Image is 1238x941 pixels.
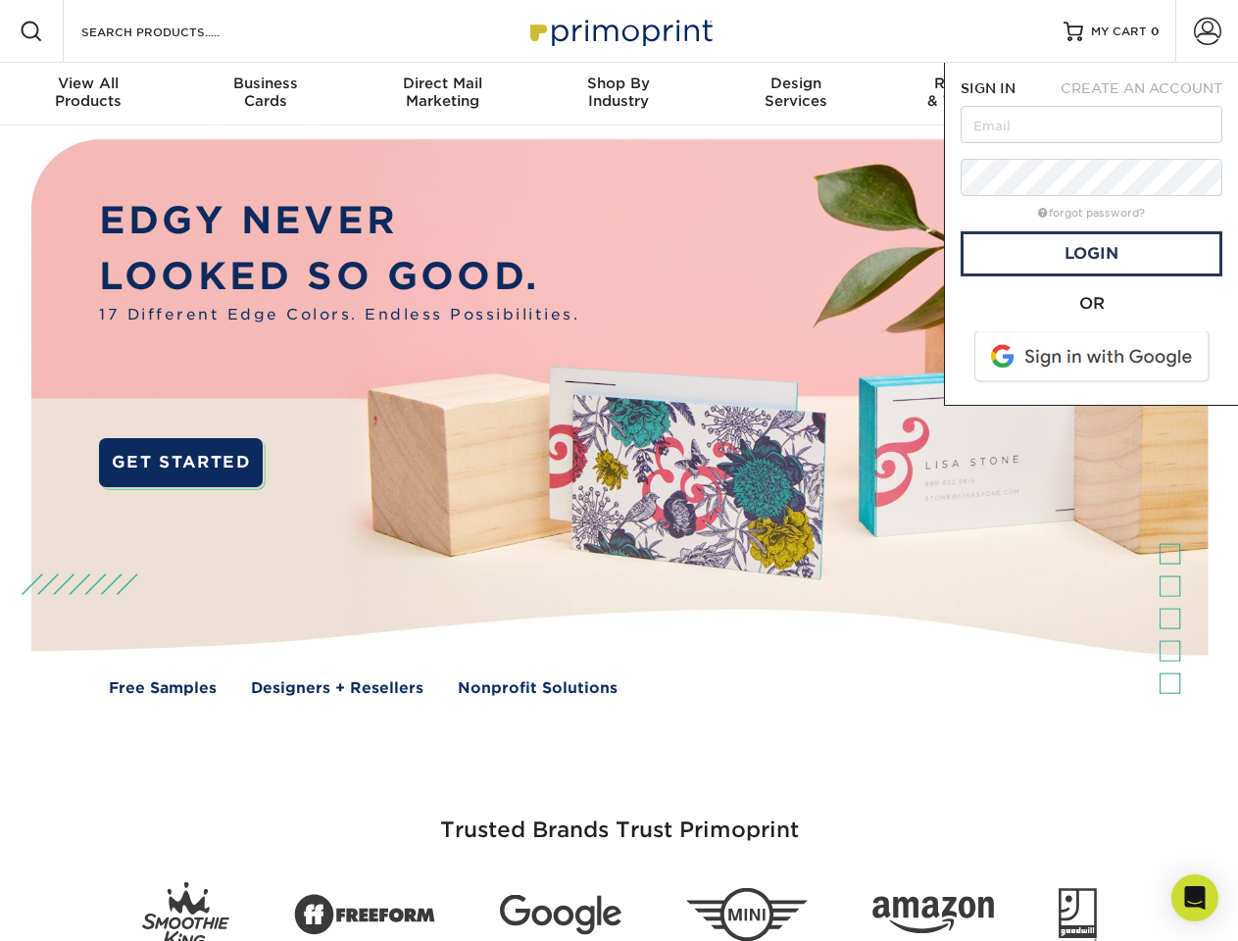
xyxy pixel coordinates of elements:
input: Email [961,106,1222,143]
div: Services [708,74,884,110]
a: BusinessCards [176,63,353,125]
img: Primoprint [521,10,718,52]
span: Direct Mail [354,74,530,92]
a: Nonprofit Solutions [458,677,618,700]
div: OR [961,292,1222,316]
div: Marketing [354,74,530,110]
iframe: Google Customer Reviews [5,881,167,934]
span: SIGN IN [961,80,1015,96]
p: EDGY NEVER [99,193,579,249]
div: Cards [176,74,353,110]
div: Open Intercom Messenger [1171,874,1218,921]
span: Business [176,74,353,92]
a: GET STARTED [99,438,263,487]
a: Free Samples [109,677,217,700]
a: DesignServices [708,63,884,125]
a: Designers + Resellers [251,677,423,700]
a: Login [961,231,1222,276]
h3: Trusted Brands Trust Primoprint [46,770,1193,867]
div: Industry [530,74,707,110]
input: SEARCH PRODUCTS..... [79,20,271,43]
div: & Templates [884,74,1061,110]
a: Shop ByIndustry [530,63,707,125]
img: Google [500,895,621,935]
span: 0 [1151,25,1160,38]
span: Design [708,74,884,92]
span: Resources [884,74,1061,92]
span: Shop By [530,74,707,92]
a: forgot password? [1038,207,1145,220]
img: Amazon [872,897,994,934]
a: Resources& Templates [884,63,1061,125]
span: CREATE AN ACCOUNT [1061,80,1222,96]
p: LOOKED SO GOOD. [99,249,579,305]
span: 17 Different Edge Colors. Endless Possibilities. [99,304,579,326]
img: Goodwill [1059,888,1097,941]
a: Direct MailMarketing [354,63,530,125]
span: MY CART [1091,24,1147,40]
